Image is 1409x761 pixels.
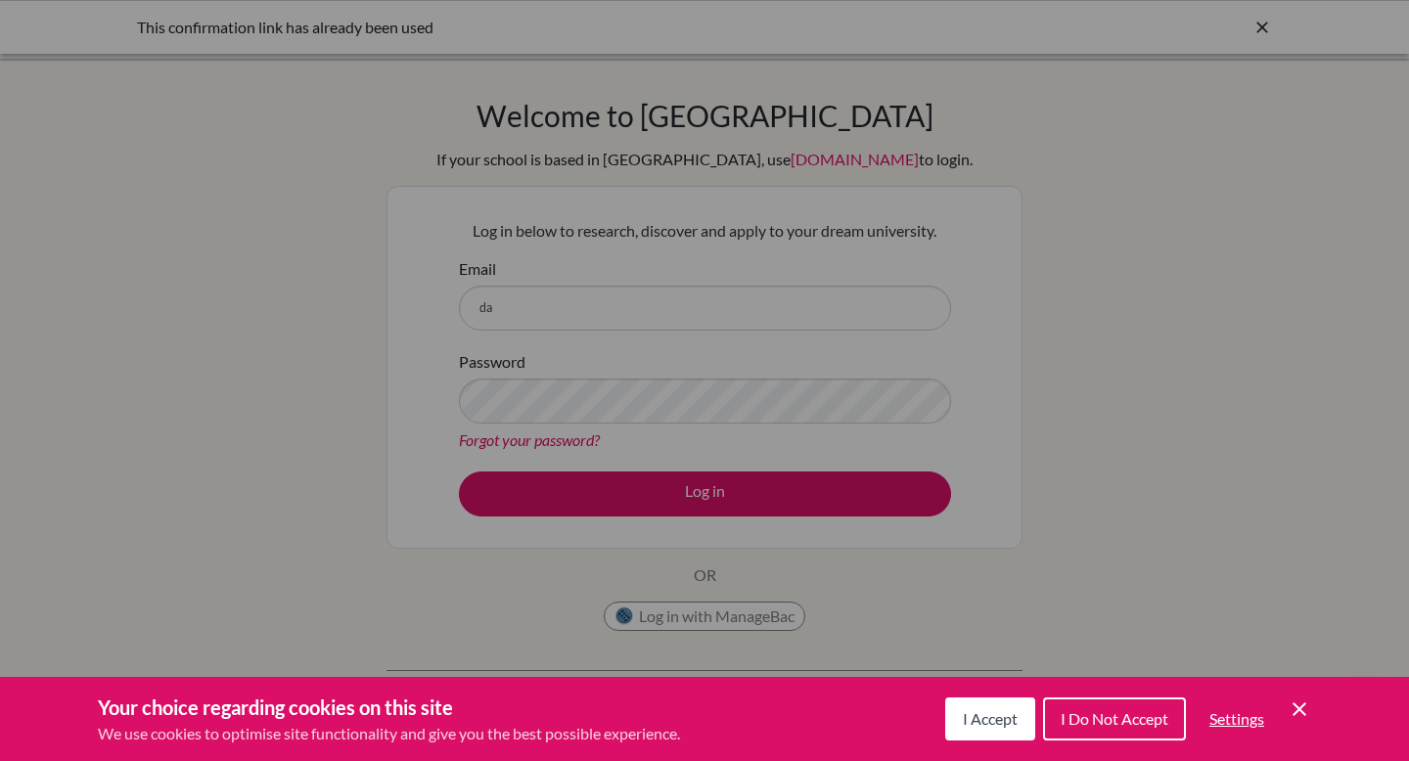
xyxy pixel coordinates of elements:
[98,693,680,722] h3: Your choice regarding cookies on this site
[1194,699,1280,739] button: Settings
[945,697,1035,740] button: I Accept
[1288,697,1311,721] button: Save and close
[1043,697,1186,740] button: I Do Not Accept
[1061,709,1168,728] span: I Do Not Accept
[1209,709,1264,728] span: Settings
[98,722,680,745] p: We use cookies to optimise site functionality and give you the best possible experience.
[963,709,1018,728] span: I Accept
